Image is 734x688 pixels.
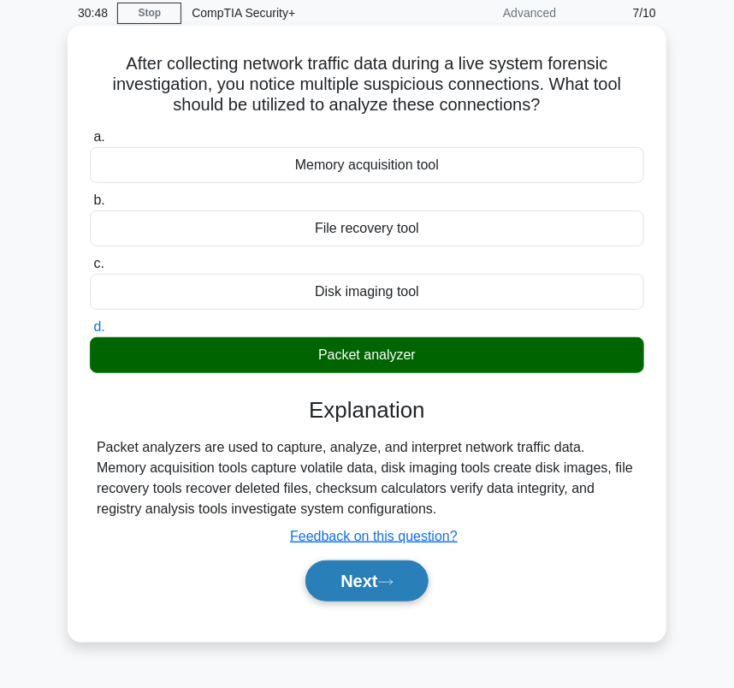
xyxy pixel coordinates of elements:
[93,193,104,207] span: b.
[305,560,428,602] button: Next
[90,147,644,183] div: Memory acquisition tool
[90,337,644,373] div: Packet analyzer
[100,397,634,424] h3: Explanation
[290,529,458,543] a: Feedback on this question?
[90,274,644,310] div: Disk imaging tool
[117,3,181,24] a: Stop
[93,129,104,144] span: a.
[93,256,104,270] span: c.
[93,319,104,334] span: d.
[88,53,646,116] h5: After collecting network traffic data during a live system forensic investigation, you notice mul...
[90,211,644,246] div: File recovery tool
[97,437,637,519] div: Packet analyzers are used to capture, analyze, and interpret network traffic data. Memory acquisi...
